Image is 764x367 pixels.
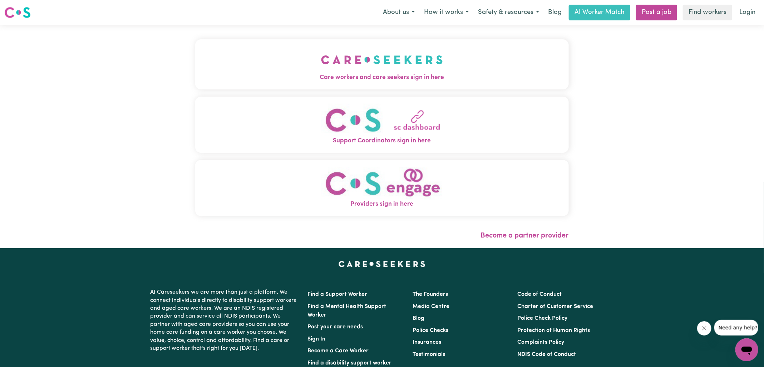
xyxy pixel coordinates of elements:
a: Login [735,5,760,20]
a: Blog [544,5,566,20]
a: Find a disability support worker [308,360,392,366]
a: Media Centre [413,304,449,309]
button: Support Coordinators sign in here [195,97,569,153]
a: AI Worker Match [569,5,630,20]
a: Code of Conduct [517,292,562,297]
button: About us [378,5,419,20]
iframe: Button to launch messaging window [735,338,758,361]
a: Become a Care Worker [308,348,369,354]
span: Care workers and care seekers sign in here [195,73,569,82]
a: Testimonials [413,352,445,357]
a: Careseekers home page [339,261,425,267]
button: Safety & resources [473,5,544,20]
span: Support Coordinators sign in here [195,136,569,146]
a: Post your care needs [308,324,363,330]
a: Insurances [413,339,441,345]
button: Providers sign in here [195,160,569,216]
img: Careseekers logo [4,6,31,19]
a: Find a Support Worker [308,292,368,297]
a: Protection of Human Rights [517,328,590,333]
button: How it works [419,5,473,20]
button: Care workers and care seekers sign in here [195,39,569,89]
a: NDIS Code of Conduct [517,352,576,357]
a: Find workers [683,5,732,20]
p: At Careseekers we are more than just a platform. We connect individuals directly to disability su... [151,285,299,355]
iframe: Close message [697,321,711,336]
iframe: Message from company [714,320,758,336]
a: Police Checks [413,328,448,333]
a: Charter of Customer Service [517,304,593,309]
a: Find a Mental Health Support Worker [308,304,386,318]
a: Become a partner provider [481,232,569,239]
a: Police Check Policy [517,315,567,321]
a: Careseekers logo [4,4,31,21]
a: Complaints Policy [517,339,564,345]
a: The Founders [413,292,448,297]
a: Post a job [636,5,677,20]
a: Blog [413,315,424,321]
span: Providers sign in here [195,200,569,209]
a: Sign In [308,336,326,342]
